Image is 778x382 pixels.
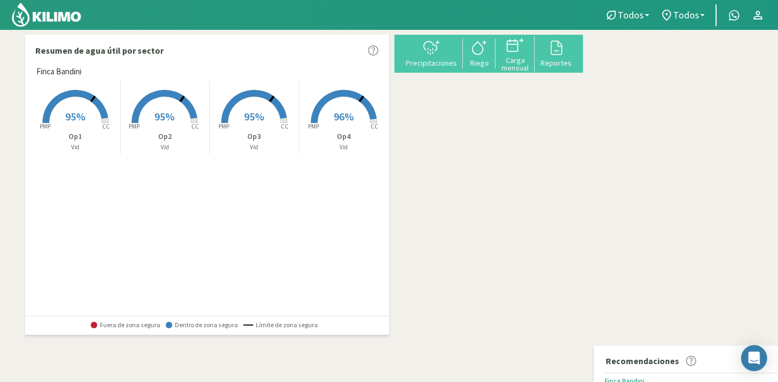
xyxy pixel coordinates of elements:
[102,123,110,130] tspan: CC
[166,321,238,329] span: Dentro de zona segura
[210,131,299,142] p: Op3
[606,354,679,367] p: Recomendaciones
[463,39,495,67] button: Riego
[31,131,120,142] p: Op1
[673,9,699,21] span: Todos
[499,56,531,72] div: Carga mensual
[244,110,264,123] span: 95%
[400,39,463,67] button: Precipitaciones
[334,110,354,123] span: 96%
[11,2,82,28] img: Kilimo
[129,123,140,130] tspan: PMP
[65,110,85,123] span: 95%
[210,143,299,152] p: Vid
[91,321,160,329] span: Fuera de zona segura
[741,345,767,371] div: Open Intercom Messenger
[31,143,120,152] p: Vid
[40,123,51,130] tspan: PMP
[403,59,460,67] div: Precipitaciones
[371,123,378,130] tspan: CC
[466,59,492,67] div: Riego
[618,9,644,21] span: Todos
[299,131,389,142] p: Op4
[495,36,535,72] button: Carga mensual
[281,123,288,130] tspan: CC
[243,321,318,329] span: Límite de zona segura
[538,59,574,67] div: Reportes
[299,143,389,152] p: Vid
[192,123,199,130] tspan: CC
[35,44,164,57] p: Resumen de agua útil por sector
[121,143,210,152] p: Vid
[218,123,229,130] tspan: PMP
[121,131,210,142] p: Op2
[154,110,174,123] span: 95%
[308,123,319,130] tspan: PMP
[36,66,81,78] span: Finca Bandini
[535,39,578,67] button: Reportes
